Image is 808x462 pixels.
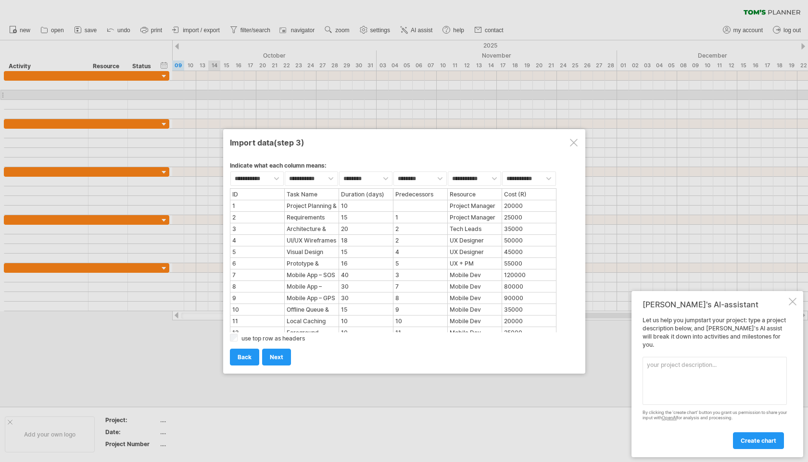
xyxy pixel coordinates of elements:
div: Mobile App – SOS Trigger [285,270,338,280]
div: 5 [231,247,284,257]
div: 10 [340,328,392,338]
div: 10 [231,304,284,315]
div: 6 [231,258,284,268]
div: 15 [340,212,392,222]
div: 55000 [503,258,555,268]
div: Local Caching [285,316,338,326]
div: 7 [231,270,284,280]
div: 25000 [503,212,555,222]
span: (step 3) [274,138,304,147]
div: 11 [231,316,284,326]
div: 1 [394,212,447,222]
div: 35000 [503,304,555,315]
div: 90000 [503,293,555,303]
div: 9 [231,293,284,303]
div: Import data [230,134,579,151]
div: 11 [394,328,447,338]
div: Task Name [285,189,338,199]
div: ID [231,189,284,199]
a: OpenAI [662,415,677,420]
div: Mobile Dev [448,316,501,326]
div: 9 [394,304,447,315]
div: 80000 [503,281,555,292]
label: use top row as headers [241,335,305,342]
div: Let us help you jumpstart your project: type a project description below, and [PERSON_NAME]'s AI ... [643,316,787,449]
a: next [262,349,291,365]
div: 45000 [503,247,555,257]
div: Cost (R) [503,189,555,199]
div: Offline Queue & Retry [285,304,338,315]
div: By clicking the 'create chart' button you grant us permission to share your input with for analys... [643,410,787,421]
div: Mobile Dev [448,270,501,280]
div: 25000 [503,328,555,338]
div: 10 [394,316,447,326]
div: 20000 [503,201,555,211]
div: Visual Design System [285,247,338,257]
div: 7 [394,281,447,292]
div: Foreground Tracking Service [285,328,338,338]
div: 10 [340,316,392,326]
div: Tech Leads [448,224,501,234]
div: Mobile Dev [448,281,501,292]
a: create chart [733,432,784,449]
div: Resource [448,189,501,199]
div: Project Manager + Leads [448,212,501,222]
div: Mobile Dev [448,328,501,338]
div: 5 [394,258,447,268]
div: [PERSON_NAME]'s AI-assistant [643,300,787,309]
div: 120000 [503,270,555,280]
div: Indicate what each column means: [230,162,579,171]
div: Predecessors [394,189,447,199]
span: create chart [741,437,776,444]
div: 1 [231,201,284,211]
div: 35000 [503,224,555,234]
div: Project Manager [448,201,501,211]
div: 20000 [503,316,555,326]
div: UX Designer [448,235,501,245]
div: Mobile App – Silent SOS Mode [285,281,338,292]
div: 2 [231,212,284,222]
div: Mobile App – GPS Tracking [285,293,338,303]
div: 3 [394,270,447,280]
div: UX Designer [448,247,501,257]
div: Mobile Dev [448,293,501,303]
div: 3 [231,224,284,234]
span: next [270,353,283,361]
div: Mobile Dev [448,304,501,315]
div: 12 [231,328,284,338]
div: UX + PM [448,258,501,268]
div: 18 [340,235,392,245]
div: 4 [231,235,284,245]
div: 50000 [503,235,555,245]
div: 10 [340,201,392,211]
a: back [230,349,259,365]
div: Duration (days) [340,189,392,199]
div: 30 [340,293,392,303]
div: 20 [340,224,392,234]
div: 8 [394,293,447,303]
div: 2 [394,224,447,234]
div: 8 [231,281,284,292]
div: 30 [340,281,392,292]
div: Requirements Gathering [285,212,338,222]
div: 2 [394,235,447,245]
div: 16 [340,258,392,268]
div: 15 [340,247,392,257]
div: Prototype & Usability Test [285,258,338,268]
div: 40 [340,270,392,280]
div: 4 [394,247,447,257]
div: Architecture & Design [285,224,338,234]
div: UI/UX Wireframes [285,235,338,245]
span: back [238,353,252,361]
div: 15 [340,304,392,315]
div: Project Planning & Kickoff [285,201,338,211]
